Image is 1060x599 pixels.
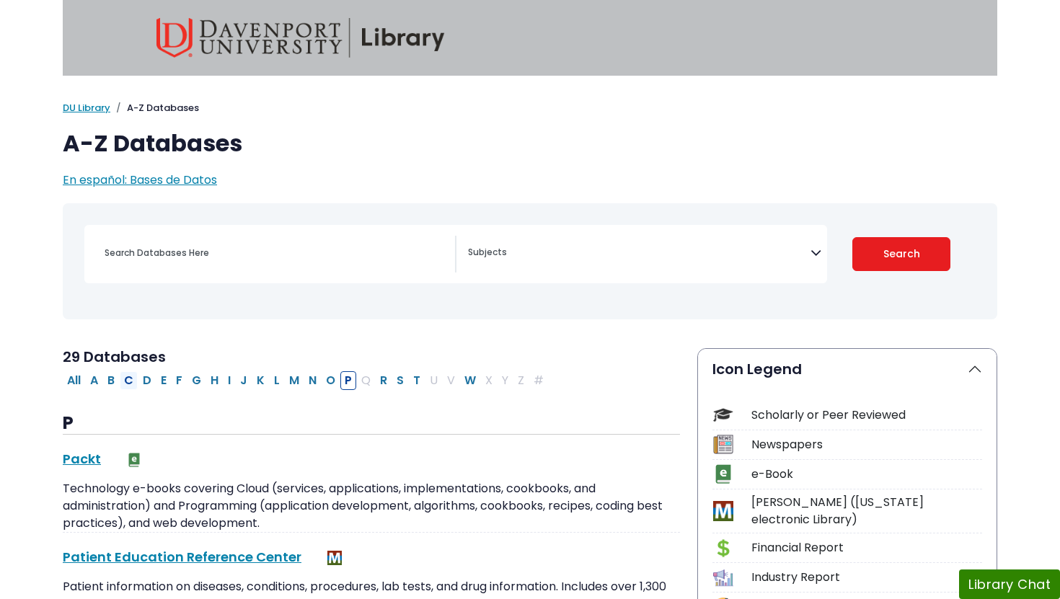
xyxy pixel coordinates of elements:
[698,349,997,389] button: Icon Legend
[103,371,119,390] button: Filter Results B
[127,453,141,467] img: e-Book
[751,436,982,453] div: Newspapers
[322,371,340,390] button: Filter Results O
[751,539,982,556] div: Financial Report
[327,551,342,565] img: MeL (Michigan electronic Library)
[63,548,301,566] a: Patient Education Reference Center
[713,464,733,484] img: Icon e-Book
[340,371,356,390] button: Filter Results P
[252,371,269,390] button: Filter Results K
[187,371,206,390] button: Filter Results G
[206,371,223,390] button: Filter Results H
[156,18,445,58] img: Davenport University Library
[285,371,304,390] button: Filter Results M
[63,371,85,390] button: All
[376,371,392,390] button: Filter Results R
[409,371,425,390] button: Filter Results T
[63,101,110,115] a: DU Library
[751,466,982,483] div: e-Book
[713,568,733,587] img: Icon Industry Report
[86,371,102,390] button: Filter Results A
[460,371,480,390] button: Filter Results W
[270,371,284,390] button: Filter Results L
[156,371,171,390] button: Filter Results E
[172,371,187,390] button: Filter Results F
[713,538,733,558] img: Icon Financial Report
[392,371,408,390] button: Filter Results S
[304,371,321,390] button: Filter Results N
[63,347,166,367] span: 29 Databases
[63,101,997,115] nav: breadcrumb
[63,413,680,435] h3: P
[96,242,455,263] input: Search database by title or keyword
[751,407,982,424] div: Scholarly or Peer Reviewed
[713,405,733,425] img: Icon Scholarly or Peer Reviewed
[751,569,982,586] div: Industry Report
[63,480,680,532] p: Technology e-books covering Cloud (services, applications, implementations, cookbooks, and admini...
[138,371,156,390] button: Filter Results D
[751,494,982,528] div: [PERSON_NAME] ([US_STATE] electronic Library)
[120,371,138,390] button: Filter Results C
[63,450,101,468] a: Packt
[468,248,811,259] textarea: Search
[63,130,997,157] h1: A-Z Databases
[224,371,235,390] button: Filter Results I
[63,203,997,319] nav: Search filters
[236,371,252,390] button: Filter Results J
[852,237,951,271] button: Submit for Search Results
[713,435,733,454] img: Icon Newspapers
[63,172,217,188] a: En español: Bases de Datos
[959,569,1060,599] button: Library Chat
[63,371,549,388] div: Alpha-list to filter by first letter of database name
[713,501,733,520] img: Icon MeL (Michigan electronic Library)
[110,101,199,115] li: A-Z Databases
